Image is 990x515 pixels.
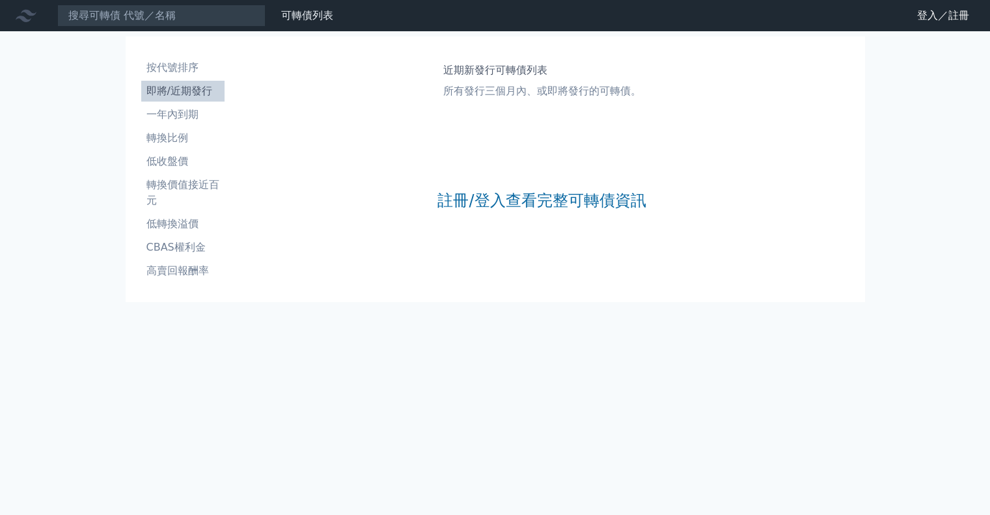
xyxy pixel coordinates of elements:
[141,216,225,232] li: 低轉換溢價
[141,240,225,255] li: CBAS權利金
[141,60,225,76] li: 按代號排序
[141,104,225,125] a: 一年內到期
[443,63,641,78] h1: 近期新發行可轉債列表
[141,263,225,279] li: 高賣回報酬率
[907,5,980,26] a: 登入／註冊
[141,154,225,169] li: 低收盤價
[443,83,641,99] p: 所有發行三個月內、或即將發行的可轉債。
[141,130,225,146] li: 轉換比例
[141,260,225,281] a: 高賣回報酬率
[437,190,646,211] a: 註冊/登入查看完整可轉債資訊
[141,57,225,78] a: 按代號排序
[141,177,225,208] li: 轉換價值接近百元
[141,174,225,211] a: 轉換價值接近百元
[141,237,225,258] a: CBAS權利金
[141,81,225,102] a: 即將/近期發行
[57,5,266,27] input: 搜尋可轉債 代號／名稱
[281,9,333,21] a: 可轉債列表
[141,128,225,148] a: 轉換比例
[141,107,225,122] li: 一年內到期
[141,214,225,234] a: 低轉換溢價
[141,151,225,172] a: 低收盤價
[141,83,225,99] li: 即將/近期發行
